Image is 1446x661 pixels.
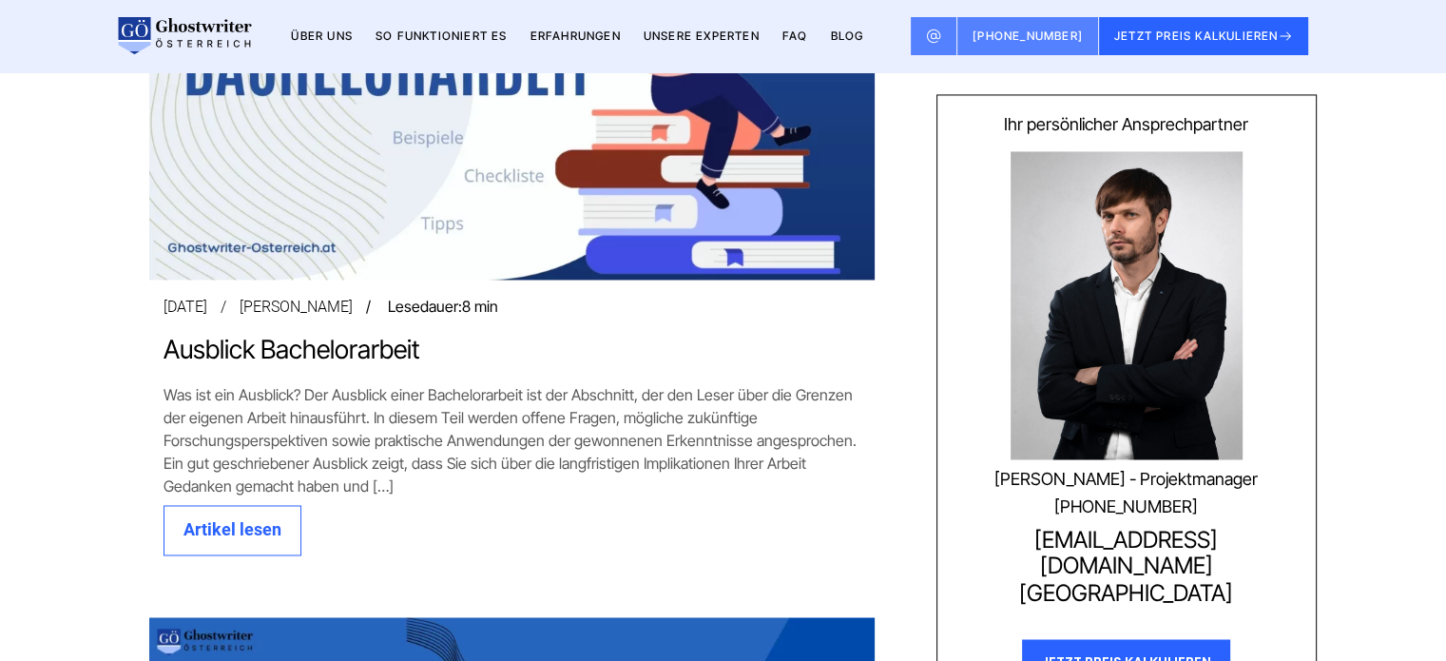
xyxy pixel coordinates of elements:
a: [PHONE_NUMBER] [957,17,1099,55]
img: logo wirschreiben [115,17,252,55]
a: Artikel lesen [164,505,301,555]
span: [PHONE_NUMBER] [973,29,1083,43]
img: Email [926,29,941,44]
a: [PHONE_NUMBER] [950,498,1303,518]
a: BLOG [830,29,863,43]
span: Lesedauer: [388,297,498,316]
a: Über uns [291,29,353,43]
a: Erfahrungen [530,29,621,43]
a: [EMAIL_ADDRESS][DOMAIN_NAME][GEOGRAPHIC_DATA] [950,528,1303,607]
p: Was ist ein Ausblick? Der Ausblick einer Bachelorarbeit ist der Abschnitt, der den Leser über die... [164,383,860,497]
a: Unsere Experten [644,29,760,43]
a: So funktioniert es [376,29,508,43]
address: [PERSON_NAME] [164,298,860,316]
button: JETZT PREIS KALKULIEREN [1099,17,1309,55]
strong: 8 min [462,297,498,316]
img: Konstantin Steimle [1011,152,1243,460]
span: / [353,297,384,316]
div: [PERSON_NAME] - Projektmanager [950,471,1303,491]
a: FAQ [782,29,808,43]
div: Ihr persönlicher Ansprechpartner [950,116,1303,136]
a: Ausblick Bachelorarbeit [164,335,860,364]
time: [DATE] [164,298,240,316]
